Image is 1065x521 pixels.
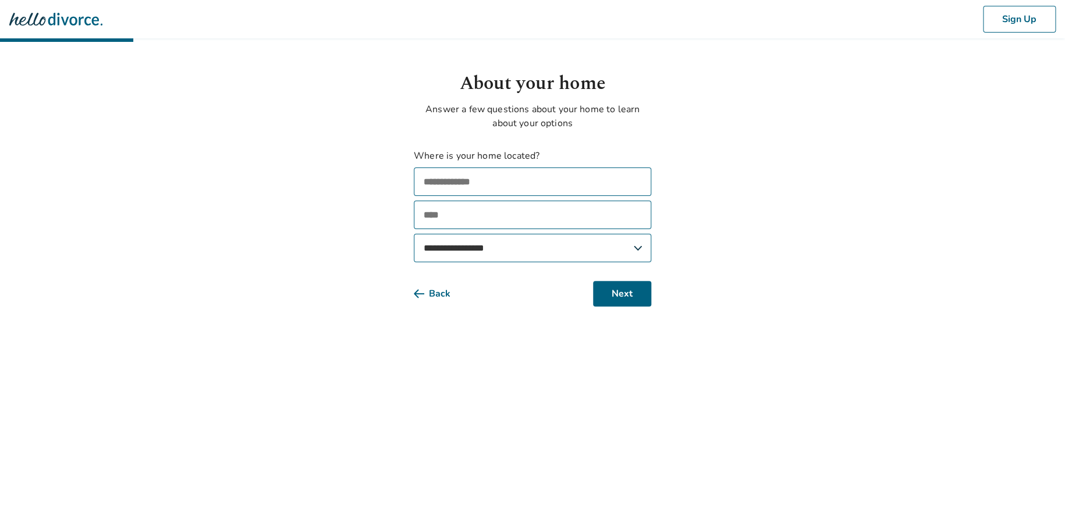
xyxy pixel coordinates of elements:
[593,281,651,306] button: Next
[9,8,102,31] img: Hello Divorce Logo
[414,149,651,163] label: Where is your home located?
[414,102,651,130] p: Answer a few questions about your home to learn about your options
[414,281,469,306] button: Back
[983,6,1056,33] button: Sign Up
[414,70,651,98] h1: About your home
